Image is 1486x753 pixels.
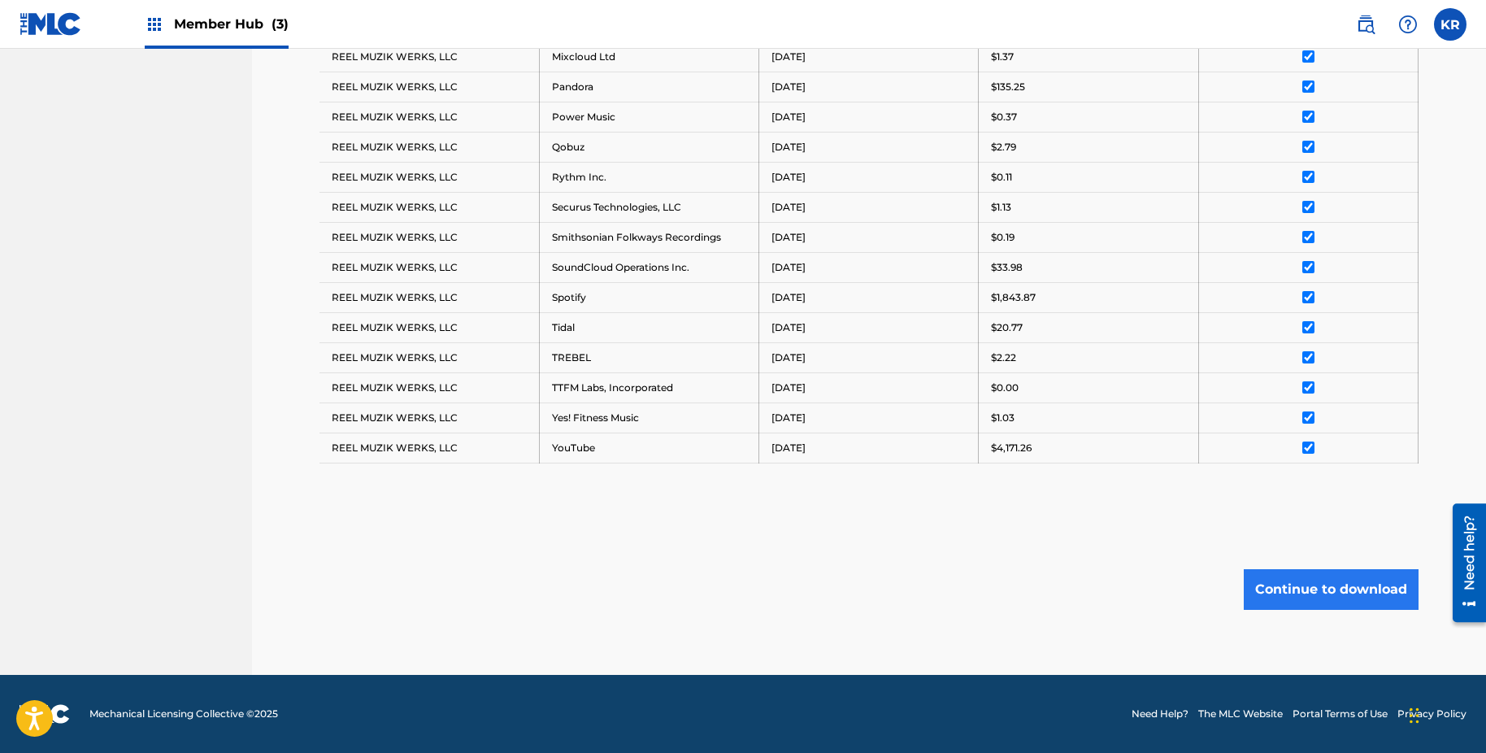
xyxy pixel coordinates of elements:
[1440,497,1486,628] iframe: Resource Center
[539,403,758,433] td: Yes! Fitness Music
[319,433,539,463] td: REEL MUZIK WERKS, LLC
[539,72,758,102] td: Pandora
[174,15,289,33] span: Member Hub
[319,252,539,282] td: REEL MUZIK WERKS, LLC
[539,102,758,132] td: Power Music
[1405,675,1486,753] iframe: Chat Widget
[759,72,979,102] td: [DATE]
[1392,8,1424,41] div: Help
[759,403,979,433] td: [DATE]
[319,312,539,342] td: REEL MUZIK WERKS, LLC
[991,110,1017,124] p: $0.37
[319,403,539,433] td: REEL MUZIK WERKS, LLC
[1434,8,1466,41] div: User Menu
[319,282,539,312] td: REEL MUZIK WERKS, LLC
[539,222,758,252] td: Smithsonian Folkways Recordings
[759,342,979,372] td: [DATE]
[1244,569,1419,610] button: Continue to download
[759,192,979,222] td: [DATE]
[20,12,82,36] img: MLC Logo
[991,381,1019,395] p: $0.00
[319,372,539,403] td: REEL MUZIK WERKS, LLC
[1132,707,1188,721] a: Need Help?
[759,222,979,252] td: [DATE]
[319,102,539,132] td: REEL MUZIK WERKS, LLC
[759,102,979,132] td: [DATE]
[991,290,1036,305] p: $1,843.87
[319,342,539,372] td: REEL MUZIK WERKS, LLC
[759,433,979,463] td: [DATE]
[539,312,758,342] td: Tidal
[991,50,1014,64] p: $1.37
[991,441,1032,455] p: $4,171.26
[539,372,758,403] td: TTFM Labs, Incorporated
[991,260,1023,275] p: $33.98
[1410,691,1419,740] div: Drag
[759,132,979,162] td: [DATE]
[991,350,1016,365] p: $2.22
[539,41,758,72] td: Mixcloud Ltd
[539,282,758,312] td: Spotify
[1349,8,1382,41] a: Public Search
[319,222,539,252] td: REEL MUZIK WERKS, LLC
[1198,707,1283,721] a: The MLC Website
[539,192,758,222] td: Securus Technologies, LLC
[89,707,278,721] span: Mechanical Licensing Collective © 2025
[20,704,70,724] img: logo
[759,372,979,403] td: [DATE]
[319,192,539,222] td: REEL MUZIK WERKS, LLC
[759,282,979,312] td: [DATE]
[145,15,164,34] img: Top Rightsholders
[991,200,1011,215] p: $1.13
[759,252,979,282] td: [DATE]
[272,16,289,32] span: (3)
[319,72,539,102] td: REEL MUZIK WERKS, LLC
[1398,15,1418,34] img: help
[539,342,758,372] td: TREBEL
[319,132,539,162] td: REEL MUZIK WERKS, LLC
[991,320,1023,335] p: $20.77
[991,80,1025,94] p: $135.25
[319,41,539,72] td: REEL MUZIK WERKS, LLC
[539,252,758,282] td: SoundCloud Operations Inc.
[539,162,758,192] td: Rythm Inc.
[991,140,1016,155] p: $2.79
[1397,707,1466,721] a: Privacy Policy
[991,411,1015,425] p: $1.03
[991,170,1012,185] p: $0.11
[1356,15,1375,34] img: search
[319,162,539,192] td: REEL MUZIK WERKS, LLC
[759,312,979,342] td: [DATE]
[539,132,758,162] td: Qobuz
[1293,707,1388,721] a: Portal Terms of Use
[539,433,758,463] td: YouTube
[759,41,979,72] td: [DATE]
[759,162,979,192] td: [DATE]
[991,230,1015,245] p: $0.19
